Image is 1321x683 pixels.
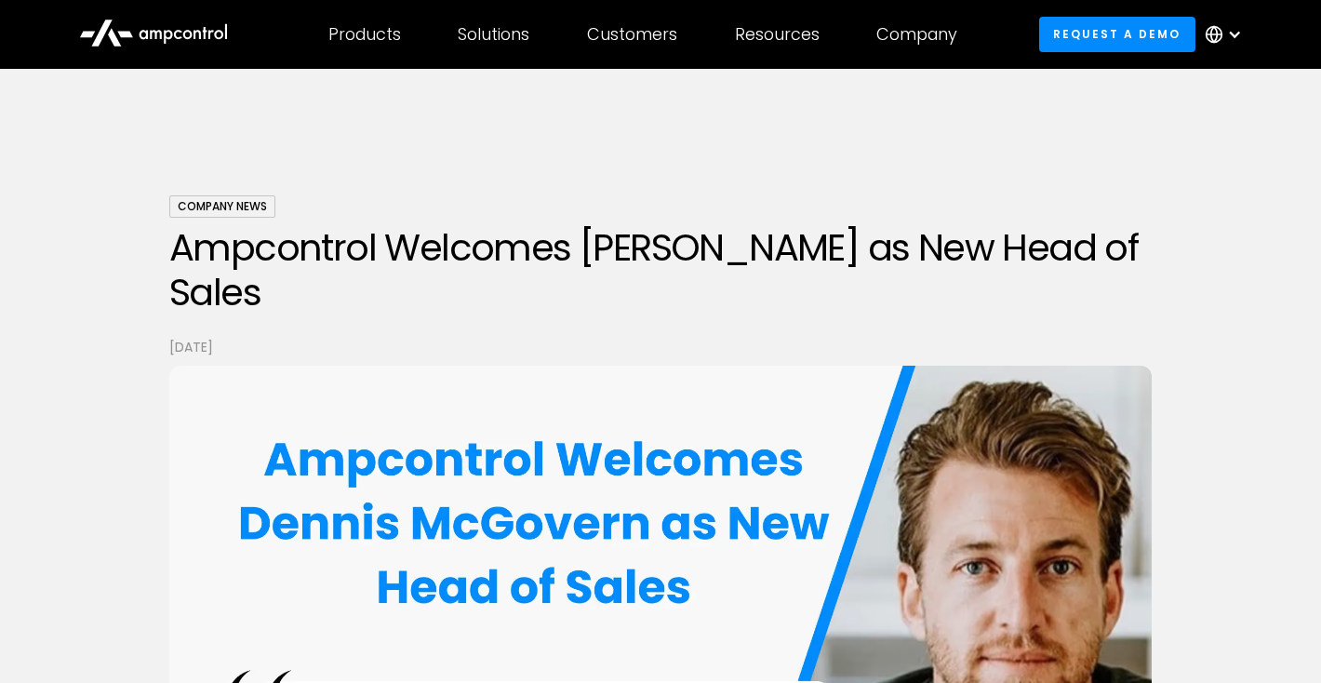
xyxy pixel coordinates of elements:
div: Customers [587,24,677,45]
div: Company News [169,195,275,218]
div: Resources [735,24,820,45]
a: Request a demo [1039,17,1195,51]
div: Products [328,24,401,45]
div: Company [876,24,957,45]
div: Solutions [458,24,529,45]
h1: Ampcontrol Welcomes [PERSON_NAME] as New Head of Sales [169,225,1152,315]
p: [DATE] [169,337,1152,357]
